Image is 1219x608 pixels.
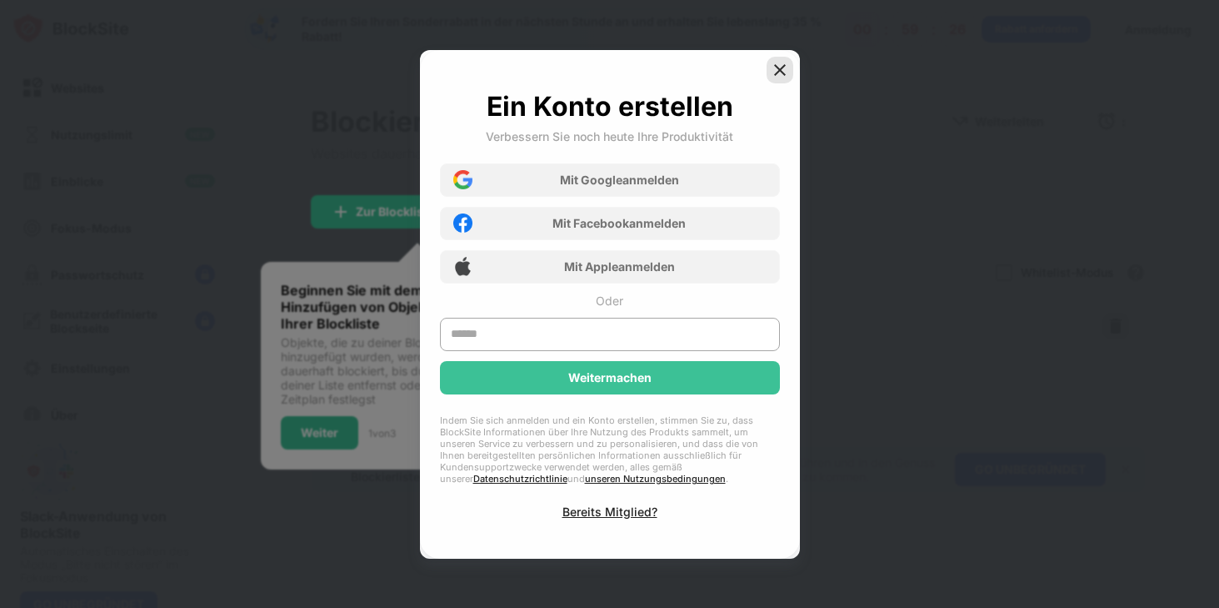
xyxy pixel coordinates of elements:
[440,415,758,485] font: Indem Sie sich anmelden und ein Konto erstellen, stimmen Sie zu, dass BlockSite Informationen übe...
[552,216,629,230] font: Mit Facebook
[629,216,686,230] font: anmelden
[726,473,728,485] font: .
[453,214,472,233] img: facebook-icon.png
[568,370,652,384] font: Weitermachen
[585,473,726,485] a: unseren Nutzungsbedingungen
[618,259,675,274] font: anmelden
[596,294,623,308] font: Oder
[564,259,618,274] font: Mit Apple
[560,173,622,187] font: Mit Google
[567,473,585,485] font: und
[453,257,472,276] img: apple-icon.png
[622,173,679,187] font: anmelden
[487,90,733,123] font: Ein Konto erstellen
[453,170,472,189] img: google-icon.png
[562,505,657,519] font: Bereits Mitglied?
[473,473,567,485] a: Datenschutzrichtlinie
[486,129,733,143] font: Verbessern Sie noch heute Ihre Produktivität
